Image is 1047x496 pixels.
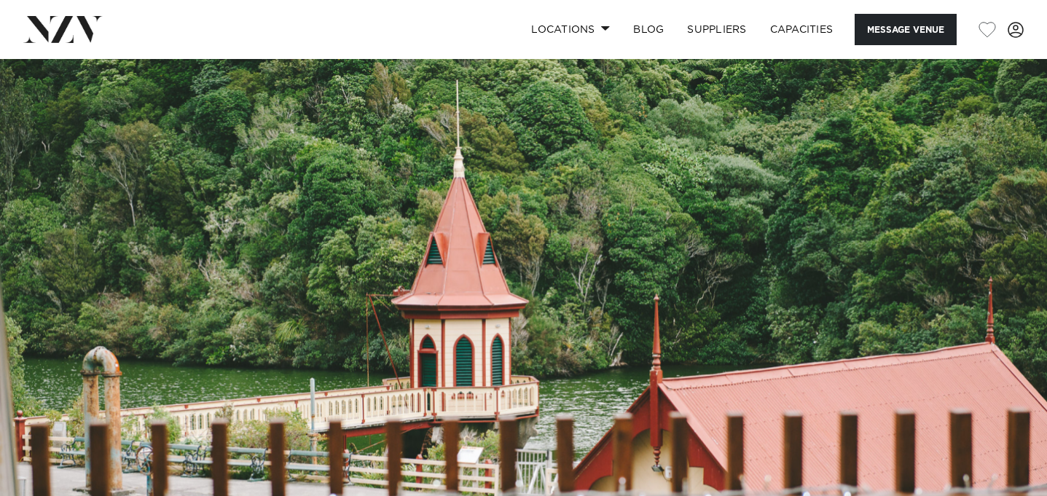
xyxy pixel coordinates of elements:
a: Capacities [758,14,845,45]
img: nzv-logo.png [23,16,103,42]
a: SUPPLIERS [675,14,758,45]
a: BLOG [621,14,675,45]
a: Locations [519,14,621,45]
button: Message Venue [855,14,957,45]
